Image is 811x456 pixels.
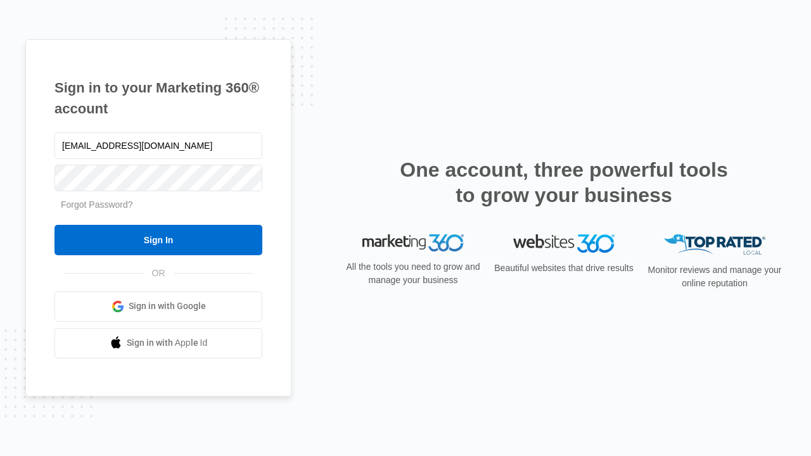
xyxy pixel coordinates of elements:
[61,199,133,210] a: Forgot Password?
[54,77,262,119] h1: Sign in to your Marketing 360® account
[342,260,484,287] p: All the tools you need to grow and manage your business
[362,234,464,252] img: Marketing 360
[127,336,208,350] span: Sign in with Apple Id
[644,263,786,290] p: Monitor reviews and manage your online reputation
[129,300,206,313] span: Sign in with Google
[513,234,615,253] img: Websites 360
[54,291,262,322] a: Sign in with Google
[54,328,262,358] a: Sign in with Apple Id
[493,262,635,275] p: Beautiful websites that drive results
[143,267,174,280] span: OR
[54,132,262,159] input: Email
[54,225,262,255] input: Sign In
[396,157,732,208] h2: One account, three powerful tools to grow your business
[664,234,765,255] img: Top Rated Local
